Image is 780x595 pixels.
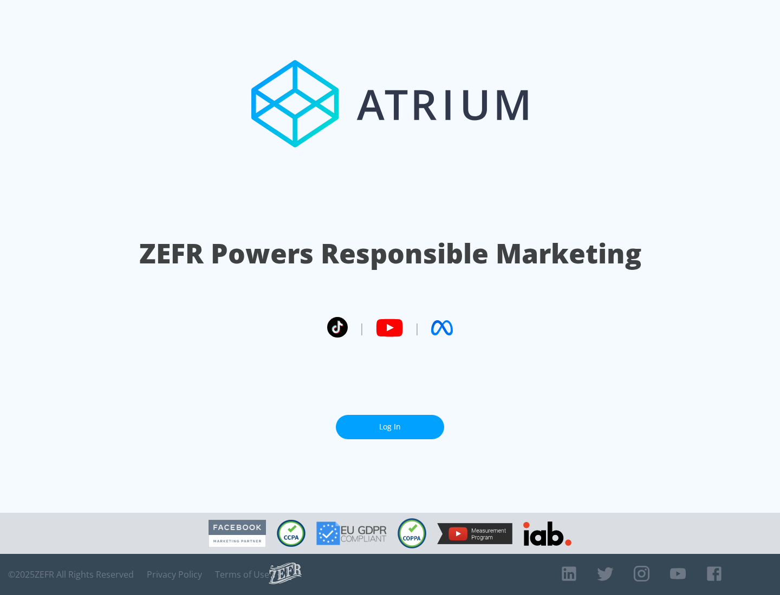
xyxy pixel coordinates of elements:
h1: ZEFR Powers Responsible Marketing [139,235,641,272]
span: | [414,320,420,336]
a: Log In [336,415,444,439]
a: Privacy Policy [147,569,202,580]
img: IAB [523,521,571,546]
a: Terms of Use [215,569,269,580]
img: COPPA Compliant [398,518,426,548]
span: © 2025 ZEFR All Rights Reserved [8,569,134,580]
img: Facebook Marketing Partner [209,520,266,547]
img: YouTube Measurement Program [437,523,512,544]
img: GDPR Compliant [316,521,387,545]
span: | [359,320,365,336]
img: CCPA Compliant [277,520,305,547]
